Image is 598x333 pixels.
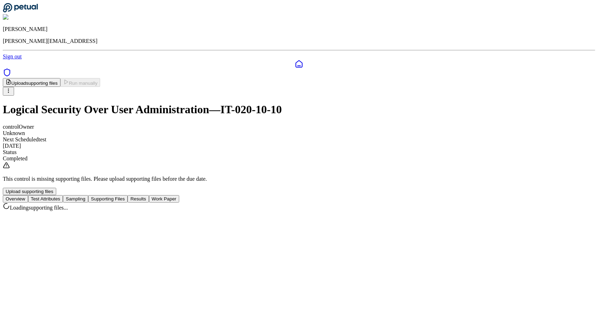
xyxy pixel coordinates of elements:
button: Upload supporting files [3,188,56,195]
h1: Logical Security Over User Administration — IT-020-10-10 [3,103,595,116]
button: Overview [3,195,28,203]
div: Completed [3,155,595,162]
button: More Options [3,87,14,96]
p: [PERSON_NAME] [3,26,595,32]
button: Sampling [63,195,88,203]
a: Dashboard [3,60,595,68]
div: [DATE] [3,143,595,149]
div: control Owner [3,124,595,130]
img: Andrew Li [3,14,33,20]
button: Results [128,195,149,203]
div: Loading supporting files ... [3,203,595,211]
button: Work Paper [149,195,179,203]
button: Uploadsupporting files [3,78,60,87]
p: This control is missing supporting files. Please upload supporting files before the due date. [3,176,595,182]
button: Run manually [60,78,100,87]
span: Unknown [3,130,25,136]
button: Test Attributes [28,195,63,203]
a: Sign out [3,53,22,59]
div: Status [3,149,595,155]
button: Supporting Files [88,195,128,203]
a: Go to Dashboard [3,8,38,14]
div: Next Scheduled test [3,136,595,143]
p: [PERSON_NAME][EMAIL_ADDRESS] [3,38,595,44]
a: SOC 1 Reports [3,72,11,78]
